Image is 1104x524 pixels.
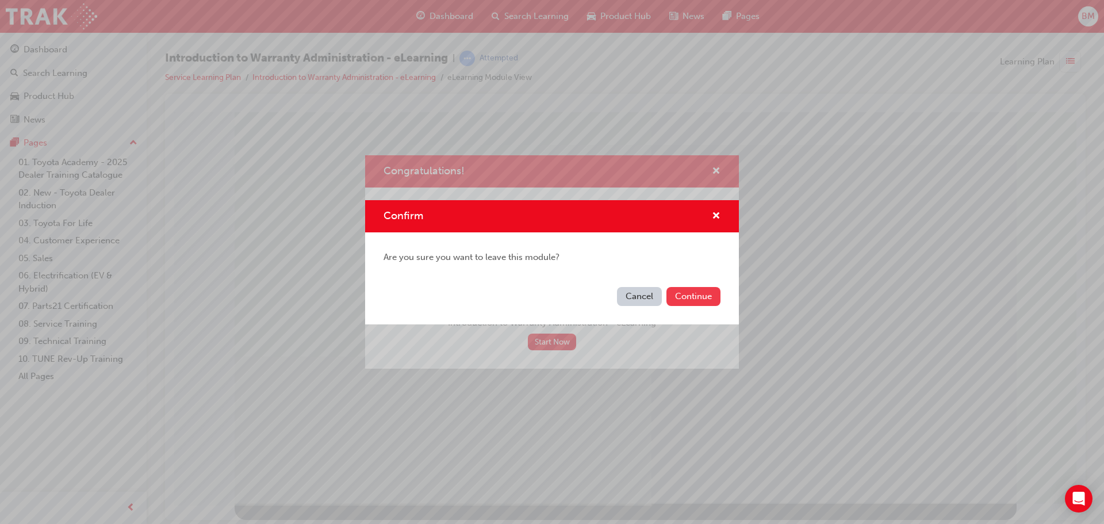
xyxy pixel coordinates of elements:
[365,200,739,324] div: Confirm
[666,287,720,306] button: Continue
[617,287,662,306] button: Cancel
[712,212,720,222] span: cross-icon
[1065,485,1092,512] div: Open Intercom Messenger
[712,209,720,224] button: cross-icon
[365,232,739,282] div: Are you sure you want to leave this module?
[384,209,423,222] span: Confirm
